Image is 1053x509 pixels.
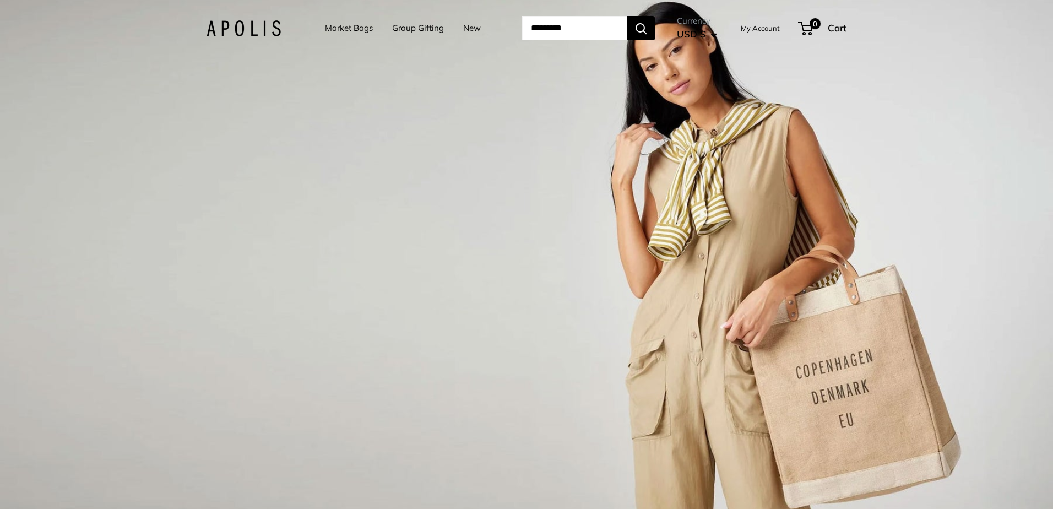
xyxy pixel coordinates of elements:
[463,20,481,36] a: New
[522,16,627,40] input: Search...
[810,18,821,29] span: 0
[799,19,846,37] a: 0 Cart
[207,20,281,36] img: Apolis
[741,21,780,35] a: My Account
[677,25,717,43] button: USD $
[392,20,444,36] a: Group Gifting
[325,20,373,36] a: Market Bags
[627,16,655,40] button: Search
[828,22,846,34] span: Cart
[677,28,705,40] span: USD $
[677,13,717,29] span: Currency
